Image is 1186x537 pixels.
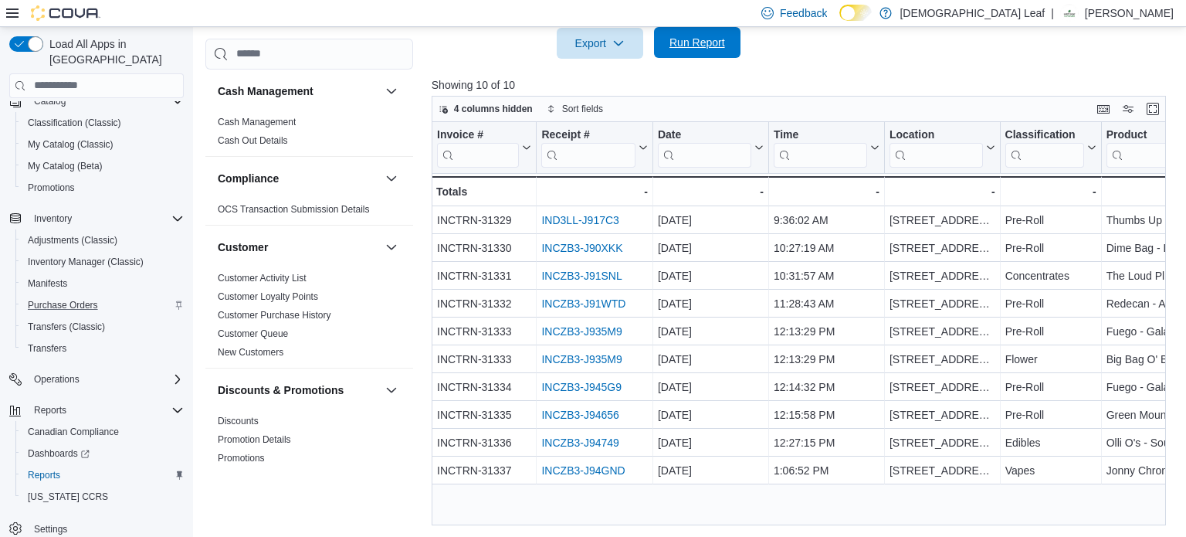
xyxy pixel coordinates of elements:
div: Concentrates [1005,267,1096,285]
div: Time [774,127,867,167]
div: [DATE] [658,322,764,341]
div: 12:13:29 PM [774,350,879,369]
span: Settings [34,523,67,535]
a: [US_STATE] CCRS [22,488,114,506]
div: [DATE] [658,433,764,452]
div: [STREET_ADDRESS] [889,406,995,424]
button: Reports [15,464,190,486]
span: Inventory Manager (Classic) [28,256,144,268]
button: Canadian Compliance [15,421,190,443]
a: OCS Transaction Submission Details [218,204,370,215]
span: Inventory [28,209,184,228]
span: Catalog [34,95,66,107]
div: [DATE] [658,378,764,396]
a: Promotions [218,453,265,464]
div: [DATE] [658,239,764,257]
a: IND3LL-J917C3 [541,214,618,226]
button: Customer [218,240,379,255]
span: Reports [34,404,66,416]
button: Export [557,28,643,59]
div: - [889,182,995,201]
button: Classification (Classic) [15,112,190,134]
span: Customer Queue [218,328,288,340]
button: Display options [1119,100,1137,118]
a: Cash Out Details [218,135,288,146]
div: INCTRN-31330 [437,239,531,257]
button: Adjustments (Classic) [15,229,190,251]
button: 4 columns hidden [432,100,539,118]
span: Dark Mode [839,21,840,22]
button: Transfers [15,338,190,359]
span: Export [566,28,634,59]
span: Promotions [218,452,265,464]
div: [DATE] [658,294,764,313]
h3: Customer [218,240,268,255]
span: Reports [22,466,184,484]
span: My Catalog (Beta) [28,160,103,172]
div: Pre-Roll [1005,239,1096,257]
a: New Customers [218,347,283,358]
div: 11:28:43 AM [774,294,879,313]
button: Enter fullscreen [1144,100,1162,118]
div: [DATE] [658,211,764,229]
button: Discounts & Promotions [218,382,379,398]
div: Compliance [205,200,413,225]
span: Canadian Compliance [22,423,184,441]
div: Pre-Roll [1005,211,1096,229]
div: [STREET_ADDRESS] [889,322,995,341]
button: Receipt # [541,127,647,167]
a: Inventory Manager (Classic) [22,253,150,271]
span: Customer Activity List [218,272,307,284]
div: Pre-Roll [1005,294,1096,313]
button: Reports [28,401,73,420]
button: Cash Management [382,82,401,100]
div: Flower [1005,350,1096,369]
p: [DEMOGRAPHIC_DATA] Leaf [900,4,1045,22]
button: Time [774,127,879,167]
span: Inventory [34,212,72,225]
div: Customer [205,269,413,368]
div: - [1005,182,1096,201]
span: Operations [28,370,184,389]
span: Sort fields [562,103,603,115]
div: Receipt # URL [541,127,635,167]
div: INCTRN-31334 [437,378,531,396]
button: Cash Management [218,83,379,99]
button: Inventory [28,209,78,228]
div: [STREET_ADDRESS] [889,378,995,396]
button: Keyboard shortcuts [1094,100,1113,118]
a: INCZB3-J945G9 [541,381,621,393]
a: Transfers (Classic) [22,318,111,336]
button: Inventory Manager (Classic) [15,251,190,273]
h3: Discounts & Promotions [218,382,344,398]
span: [US_STATE] CCRS [28,491,108,503]
div: [DATE] [658,350,764,369]
span: Adjustments (Classic) [22,231,184,250]
button: Catalog [28,92,72,110]
div: [STREET_ADDRESS] [889,350,995,369]
a: INCZB3-J91WTD [541,297,625,310]
div: Vapes [1005,461,1096,480]
a: Promotion Details [218,434,291,445]
div: 9:36:02 AM [774,211,879,229]
a: INCZB3-J90XKK [541,242,622,254]
a: Dashboards [15,443,190,464]
div: Pre-Roll [1005,322,1096,341]
span: Cash Out Details [218,134,288,147]
a: Reports [22,466,66,484]
h3: Compliance [218,171,279,186]
span: Run Report [669,35,725,50]
button: Reports [3,399,190,421]
button: [US_STATE] CCRS [15,486,190,508]
a: Discounts [218,416,259,427]
span: Customer Purchase History [218,309,331,321]
div: Classification [1005,127,1083,142]
a: INCZB3-J94656 [541,409,618,421]
span: Dashboards [28,447,90,460]
div: Receipt # [541,127,635,142]
a: Customer Queue [218,328,288,339]
span: Operations [34,373,80,386]
button: Run Report [654,27,740,58]
div: [DATE] [658,406,764,424]
a: Promotions [22,178,81,197]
